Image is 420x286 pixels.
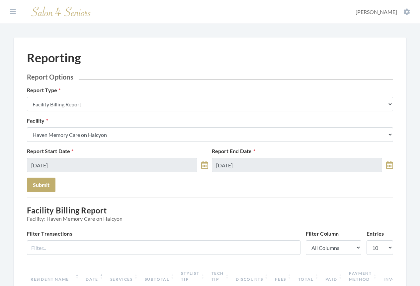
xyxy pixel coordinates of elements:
label: Filter Transactions [27,230,72,238]
th: Stylist Tip: activate to sort column ascending [178,268,208,285]
th: Subtotal: activate to sort column ascending [141,268,178,285]
h2: Report Options [27,73,393,81]
th: Discounts: activate to sort column ascending [232,268,272,285]
button: Submit [27,178,55,192]
th: Fees: activate to sort column ascending [272,268,294,285]
label: Report Start Date [27,147,74,155]
a: toggle [386,158,393,172]
label: Filter Column [306,230,339,238]
th: Paid: activate to sort column ascending [322,268,346,285]
span: Facility: Haven Memory Care on Halcyon [27,215,393,222]
label: Report Type [27,86,60,94]
label: Report End Date [212,147,255,155]
th: Tech Tip: activate to sort column ascending [208,268,232,285]
th: Resident Name: activate to sort column descending [27,268,82,285]
input: Select Date [212,158,382,172]
input: Select Date [27,158,197,172]
th: Date: activate to sort column ascending [82,268,107,285]
th: Services: activate to sort column ascending [107,268,141,285]
a: toggle [201,158,208,172]
span: [PERSON_NAME] [356,9,397,15]
input: Filter... [27,240,300,255]
h3: Facility Billing Report [27,206,393,222]
th: Total: activate to sort column ascending [295,268,322,285]
label: Facility [27,117,48,125]
h1: Reporting [27,51,81,65]
th: Payment Method: activate to sort column ascending [346,268,380,285]
label: Entries [367,230,384,238]
button: [PERSON_NAME] [354,8,412,16]
img: Salon 4 Seniors [28,4,94,20]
